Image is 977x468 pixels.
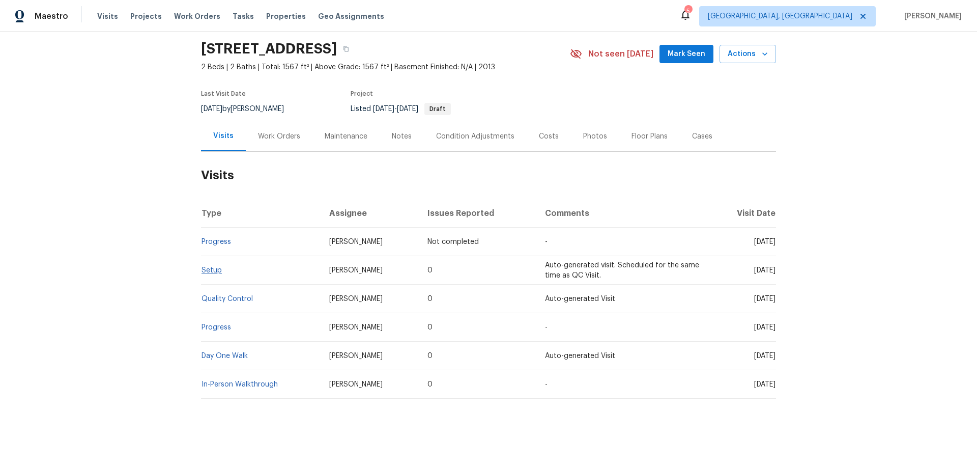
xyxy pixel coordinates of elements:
span: Work Orders [174,11,220,21]
th: Comments [537,199,709,228]
span: Listed [351,105,451,113]
span: - [373,105,418,113]
span: Draft [425,106,450,112]
span: - [545,238,548,245]
span: Auto-generated Visit [545,295,615,302]
span: Properties [266,11,306,21]
span: [DATE] [397,105,418,113]
span: Auto-generated Visit [545,352,615,360]
div: Cases [692,131,712,142]
div: Photos [583,131,607,142]
span: Maestro [35,11,68,21]
span: Last Visit Date [201,91,246,97]
a: Setup [202,267,222,274]
span: Visits [97,11,118,21]
div: 5 [684,6,692,16]
span: [PERSON_NAME] [329,267,383,274]
span: Auto-generated visit. Scheduled for the same time as QC Visit. [545,262,699,279]
th: Assignee [321,199,420,228]
th: Type [201,199,321,228]
th: Visit Date [709,199,776,228]
th: Issues Reported [419,199,536,228]
span: Actions [728,48,768,61]
span: [DATE] [754,238,775,245]
span: [PERSON_NAME] [329,381,383,388]
span: Geo Assignments [318,11,384,21]
span: Mark Seen [668,48,705,61]
div: Visits [213,131,234,141]
div: Costs [539,131,559,142]
span: [PERSON_NAME] [329,238,383,245]
div: Notes [392,131,412,142]
div: Work Orders [258,131,300,142]
a: Quality Control [202,295,253,302]
span: [DATE] [754,381,775,388]
div: by [PERSON_NAME] [201,103,296,115]
a: Progress [202,238,231,245]
a: In-Person Walkthrough [202,381,278,388]
a: Day One Walk [202,352,248,360]
span: Project [351,91,373,97]
span: 0 [427,324,433,331]
h2: [STREET_ADDRESS] [201,44,337,54]
span: 0 [427,295,433,302]
span: [DATE] [754,295,775,302]
div: Maintenance [325,131,367,142]
div: Condition Adjustments [436,131,514,142]
span: 0 [427,381,433,388]
span: [PERSON_NAME] [900,11,962,21]
span: 0 [427,352,433,360]
button: Actions [720,45,776,64]
span: Not seen [DATE] [588,49,653,59]
span: [PERSON_NAME] [329,352,383,360]
span: [DATE] [754,267,775,274]
span: [DATE] [754,324,775,331]
span: [DATE] [201,105,222,113]
span: 2 Beds | 2 Baths | Total: 1567 ft² | Above Grade: 1567 ft² | Basement Finished: N/A | 2013 [201,62,570,72]
span: Projects [130,11,162,21]
span: - [545,324,548,331]
span: Not completed [427,238,479,245]
a: Progress [202,324,231,331]
h2: Visits [201,152,776,199]
span: [DATE] [373,105,394,113]
button: Mark Seen [659,45,713,64]
span: [PERSON_NAME] [329,324,383,331]
span: 0 [427,267,433,274]
span: - [545,381,548,388]
div: Floor Plans [631,131,668,142]
span: [DATE] [754,352,775,360]
button: Copy Address [337,40,355,58]
span: Tasks [233,13,254,20]
span: [PERSON_NAME] [329,295,383,302]
span: [GEOGRAPHIC_DATA], [GEOGRAPHIC_DATA] [708,11,852,21]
